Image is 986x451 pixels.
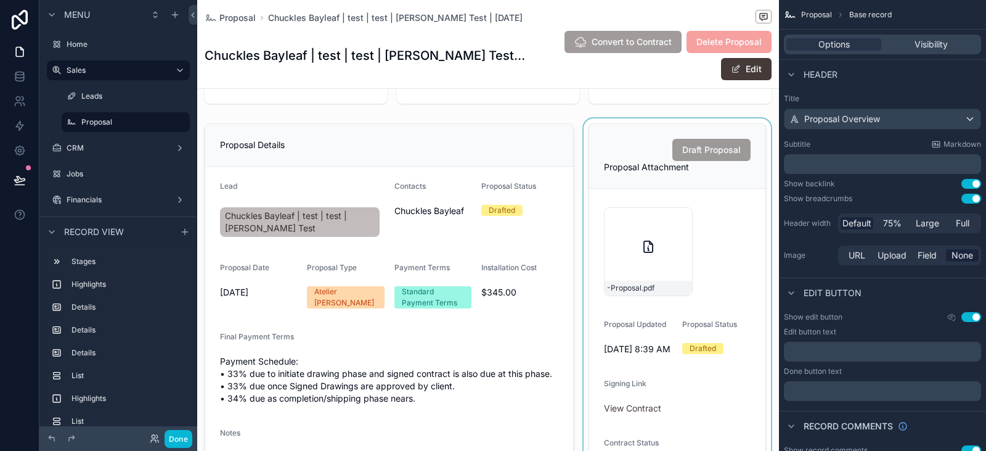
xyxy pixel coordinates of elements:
span: Visibility [915,38,948,51]
label: Subtitle [784,139,810,149]
a: CRM [47,138,190,158]
label: Jobs [67,169,187,179]
label: Show edit button [784,312,842,322]
a: Leads [62,86,190,106]
div: Show backlink [784,179,835,189]
div: scrollable content [784,342,981,362]
label: Stages [71,257,185,267]
button: Done [165,430,192,448]
label: List [71,416,185,426]
div: scrollable content [784,154,981,174]
label: CRM [67,143,170,153]
label: Image [784,250,833,260]
span: 75% [883,217,902,230]
label: Leads [81,91,187,101]
a: Jobs [47,164,190,184]
span: Proposal Overview [804,113,880,125]
span: Record view [64,225,124,238]
span: None [951,249,973,262]
label: Details [71,348,185,358]
span: Large [916,217,939,230]
a: Chuckles Bayleaf | test | test | [PERSON_NAME] Test | [DATE] [268,12,523,24]
label: Sales [67,65,165,75]
span: URL [849,249,865,262]
a: Financials [47,190,190,210]
label: Details [71,325,185,335]
label: Header width [784,218,833,228]
span: Markdown [943,139,981,149]
span: Default [842,217,871,230]
span: Upload [878,249,907,262]
label: Details [71,302,185,312]
label: Financials [67,195,170,205]
span: Header [804,68,837,81]
span: Base record [849,10,892,20]
span: Options [818,38,850,51]
span: Proposal [219,12,256,24]
button: Edit [721,58,772,80]
a: Markdown [931,139,981,149]
a: Proposal [62,112,190,132]
span: Edit button [804,287,862,299]
a: Sales [47,60,190,80]
label: Edit button text [784,327,836,337]
a: Home [47,35,190,54]
label: Done button text [784,366,842,376]
span: Record comments [804,420,893,432]
label: Highlights [71,279,185,289]
label: List [71,371,185,381]
div: scrollable content [784,381,981,401]
span: Proposal [801,10,832,20]
h1: Chuckles Bayleaf | test | test | [PERSON_NAME] Test | [DATE] [205,47,526,64]
span: Full [956,217,969,230]
label: Home [67,39,187,49]
span: Field [918,249,937,262]
div: Show breadcrumbs [784,194,852,204]
label: Highlights [71,394,185,403]
label: Proposal [81,117,182,127]
span: Menu [64,9,90,21]
div: scrollable content [39,246,197,426]
a: Proposal [205,12,256,24]
button: Proposal Overview [784,109,981,130]
label: Title [784,94,981,104]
